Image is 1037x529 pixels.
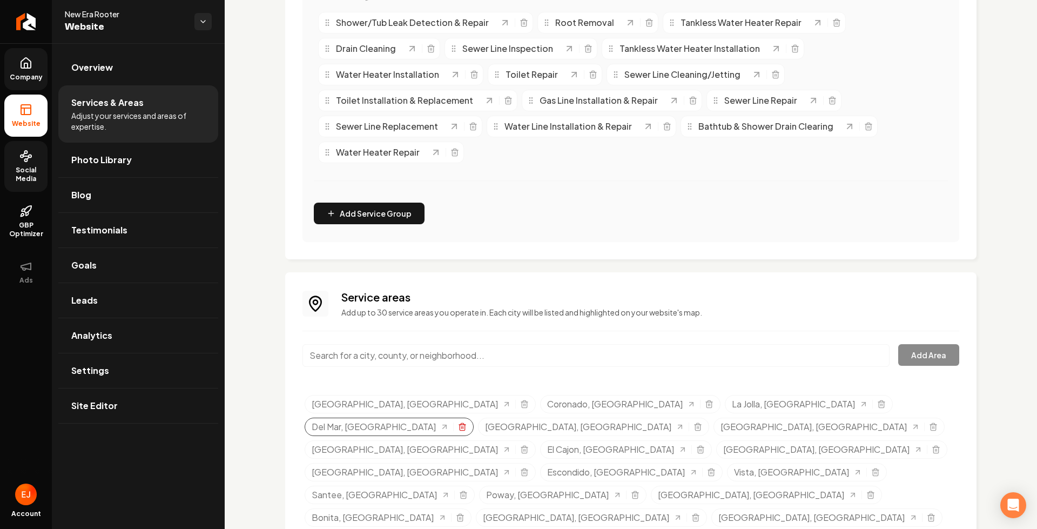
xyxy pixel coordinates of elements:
a: Del Mar, [GEOGRAPHIC_DATA] [312,420,449,433]
span: Analytics [71,329,112,342]
a: La Jolla, [GEOGRAPHIC_DATA] [732,398,868,411]
span: Company [5,73,47,82]
span: Toilet Installation & Replacement [336,94,473,107]
div: Root Removal [542,16,625,29]
span: Bathtub & Shower Drain Clearing [698,120,833,133]
span: Services & Areas [71,96,144,109]
img: Rebolt Logo [16,13,36,30]
span: [GEOGRAPHIC_DATA], [GEOGRAPHIC_DATA] [720,420,907,433]
div: Water Heater Repair [323,146,430,159]
span: Poway, [GEOGRAPHIC_DATA] [486,488,609,501]
span: Coronado, [GEOGRAPHIC_DATA] [547,398,683,411]
span: [GEOGRAPHIC_DATA], [GEOGRAPHIC_DATA] [718,511,905,524]
a: [GEOGRAPHIC_DATA], [GEOGRAPHIC_DATA] [723,443,922,456]
a: Escondido, [GEOGRAPHIC_DATA] [547,466,698,479]
a: [GEOGRAPHIC_DATA], [GEOGRAPHIC_DATA] [485,420,684,433]
span: Water Line Installation & Repair [504,120,632,133]
button: Ads [4,251,48,293]
a: Poway, [GEOGRAPHIC_DATA] [486,488,622,501]
span: [GEOGRAPHIC_DATA], [GEOGRAPHIC_DATA] [312,466,498,479]
a: Coronado, [GEOGRAPHIC_DATA] [547,398,696,411]
span: [GEOGRAPHIC_DATA], [GEOGRAPHIC_DATA] [312,398,498,411]
a: Santee, [GEOGRAPHIC_DATA] [312,488,450,501]
span: El Cajon, [GEOGRAPHIC_DATA] [547,443,674,456]
a: Settings [58,353,218,388]
span: La Jolla, [GEOGRAPHIC_DATA] [732,398,855,411]
a: Leads [58,283,218,318]
span: Water Heater Installation [336,68,439,81]
a: Site Editor [58,389,218,423]
img: Eduard Joers [15,484,37,505]
a: Social Media [4,141,48,192]
span: GBP Optimizer [4,221,48,238]
div: Drain Cleaning [323,42,407,55]
span: Settings [71,364,109,377]
a: Company [4,48,48,90]
span: Website [8,119,45,128]
div: Bathtub & Shower Drain Clearing [685,120,844,133]
div: Sewer Line Repair [711,94,808,107]
a: Analytics [58,318,218,353]
a: Bonita, [GEOGRAPHIC_DATA] [312,511,447,524]
a: [GEOGRAPHIC_DATA], [GEOGRAPHIC_DATA] [658,488,857,501]
a: Photo Library [58,143,218,177]
span: Root Removal [555,16,614,29]
div: Shower/Tub Leak Detection & Repair [323,16,500,29]
span: [GEOGRAPHIC_DATA], [GEOGRAPHIC_DATA] [658,488,844,501]
span: New Era Rooter [65,9,186,19]
span: Sewer Line Replacement [336,120,438,133]
span: Sewer Line Repair [724,94,797,107]
span: [GEOGRAPHIC_DATA], [GEOGRAPHIC_DATA] [312,443,498,456]
span: Blog [71,189,91,202]
span: Ads [15,276,37,285]
span: Toilet Repair [506,68,558,81]
span: Water Heater Repair [336,146,420,159]
a: Vista, [GEOGRAPHIC_DATA] [734,466,862,479]
span: Adjust your services and areas of expertise. [71,110,205,132]
div: Toilet Repair [493,68,569,81]
div: Sewer Line Cleaning/Jetting [611,68,751,81]
span: Leads [71,294,98,307]
div: Water Heater Installation [323,68,450,81]
span: Account [11,510,41,518]
span: Site Editor [71,399,118,412]
span: Escondido, [GEOGRAPHIC_DATA] [547,466,685,479]
p: Add up to 30 service areas you operate in. Each city will be listed and highlighted on your websi... [341,307,959,318]
span: [GEOGRAPHIC_DATA], [GEOGRAPHIC_DATA] [483,511,669,524]
div: Gas Line Installation & Repair [527,94,669,107]
span: [GEOGRAPHIC_DATA], [GEOGRAPHIC_DATA] [485,420,671,433]
span: Tankless Water Heater Installation [619,42,760,55]
span: Sewer Line Cleaning/Jetting [624,68,740,81]
a: [GEOGRAPHIC_DATA], [GEOGRAPHIC_DATA] [720,420,920,433]
span: Social Media [4,166,48,183]
div: Open Intercom Messenger [1000,492,1026,518]
a: Overview [58,50,218,85]
span: Overview [71,61,113,74]
span: Gas Line Installation & Repair [540,94,658,107]
span: Website [65,19,186,35]
div: Sewer Line Inspection [449,42,564,55]
div: Sewer Line Replacement [323,120,449,133]
span: Bonita, [GEOGRAPHIC_DATA] [312,511,434,524]
a: GBP Optimizer [4,196,48,247]
a: Blog [58,178,218,212]
h3: Service areas [341,290,959,305]
span: Drain Cleaning [336,42,396,55]
span: Vista, [GEOGRAPHIC_DATA] [734,466,849,479]
span: Tankless Water Heater Repair [681,16,802,29]
span: Sewer Line Inspection [462,42,553,55]
span: Del Mar, [GEOGRAPHIC_DATA] [312,420,436,433]
span: [GEOGRAPHIC_DATA], [GEOGRAPHIC_DATA] [723,443,910,456]
a: [GEOGRAPHIC_DATA], [GEOGRAPHIC_DATA] [312,466,511,479]
span: Testimonials [71,224,127,237]
div: Toilet Installation & Replacement [323,94,484,107]
div: Tankless Water Heater Installation [607,42,771,55]
span: Goals [71,259,97,272]
div: Tankless Water Heater Repair [668,16,812,29]
a: El Cajon, [GEOGRAPHIC_DATA] [547,443,687,456]
button: Open user button [15,484,37,505]
a: Testimonials [58,213,218,247]
span: Photo Library [71,153,132,166]
span: Shower/Tub Leak Detection & Repair [336,16,489,29]
a: [GEOGRAPHIC_DATA], [GEOGRAPHIC_DATA] [312,398,511,411]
